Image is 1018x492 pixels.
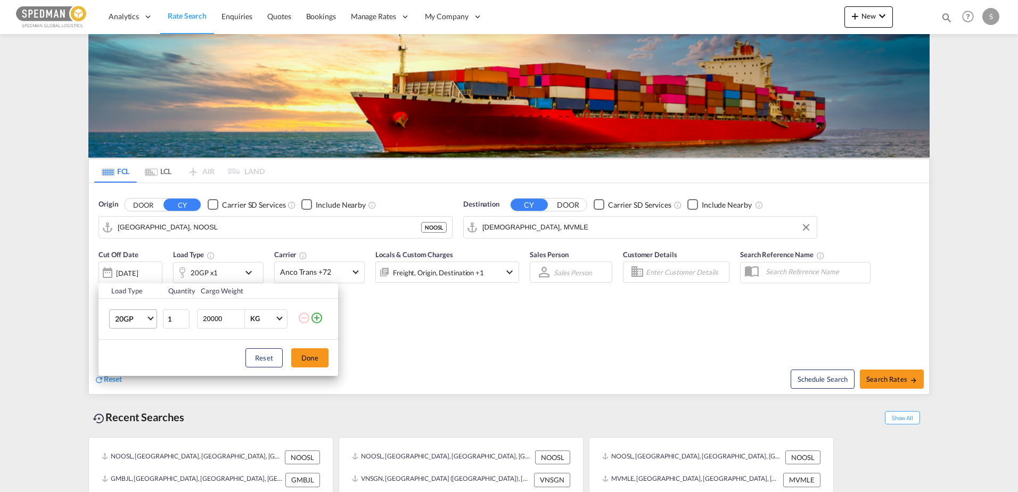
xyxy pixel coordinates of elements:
th: Quantity [162,283,195,299]
md-select: Choose: 20GP [109,309,157,329]
button: Reset [245,348,283,367]
span: 20GP [115,314,146,324]
th: Load Type [98,283,162,299]
input: Enter Weight [202,310,244,328]
input: Qty [163,309,190,329]
md-icon: icon-plus-circle-outline [310,311,323,324]
md-icon: icon-minus-circle-outline [298,311,310,324]
div: Cargo Weight [201,286,291,296]
button: Done [291,348,329,367]
div: KG [250,314,260,323]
